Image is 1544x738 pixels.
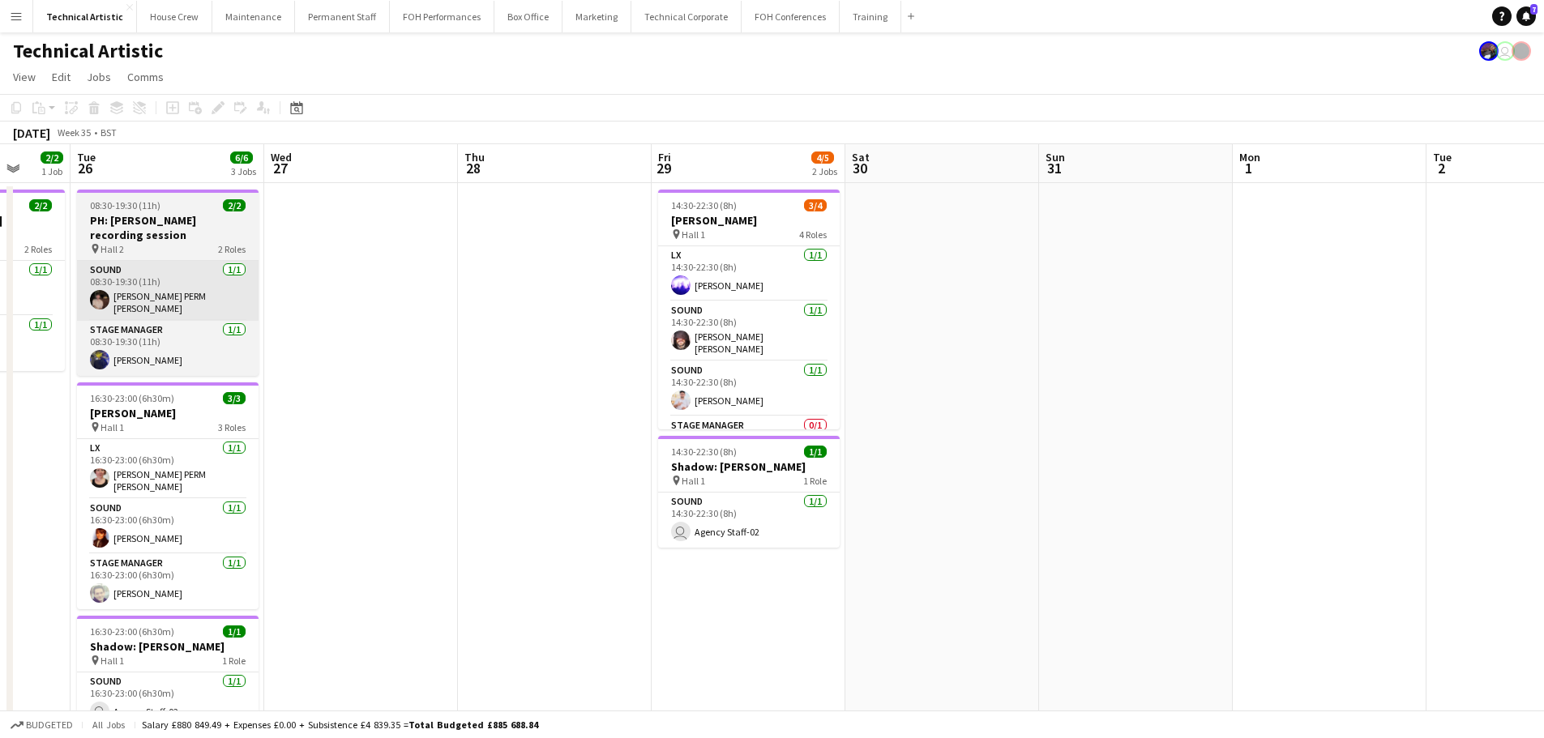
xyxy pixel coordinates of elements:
a: 7 [1516,6,1536,26]
button: FOH Conferences [742,1,840,32]
button: Maintenance [212,1,295,32]
app-user-avatar: Zubair PERM Dhalla [1479,41,1499,61]
div: [DATE] [13,125,50,141]
button: Budgeted [8,716,75,734]
app-user-avatar: Gabrielle Barr [1512,41,1531,61]
div: BST [101,126,117,139]
span: Budgeted [26,719,73,731]
span: Comms [127,70,164,84]
a: Edit [45,66,77,87]
span: 7 [1530,4,1538,15]
span: Jobs [87,70,111,84]
button: FOH Performances [390,1,494,32]
span: All jobs [89,719,128,731]
button: House Crew [137,1,212,32]
a: View [6,66,42,87]
app-user-avatar: Nathan PERM Birdsall [1495,41,1515,61]
button: Technical Artistic [33,1,137,32]
div: Salary £880 849.49 + Expenses £0.00 + Subsistence £4 839.35 = [142,719,538,731]
span: Edit [52,70,71,84]
a: Jobs [80,66,118,87]
button: Box Office [494,1,562,32]
button: Training [840,1,901,32]
span: View [13,70,36,84]
h1: Technical Artistic [13,39,163,63]
button: Permanent Staff [295,1,390,32]
button: Technical Corporate [631,1,742,32]
button: Marketing [562,1,631,32]
a: Comms [121,66,170,87]
span: Total Budgeted £885 688.84 [408,719,538,731]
